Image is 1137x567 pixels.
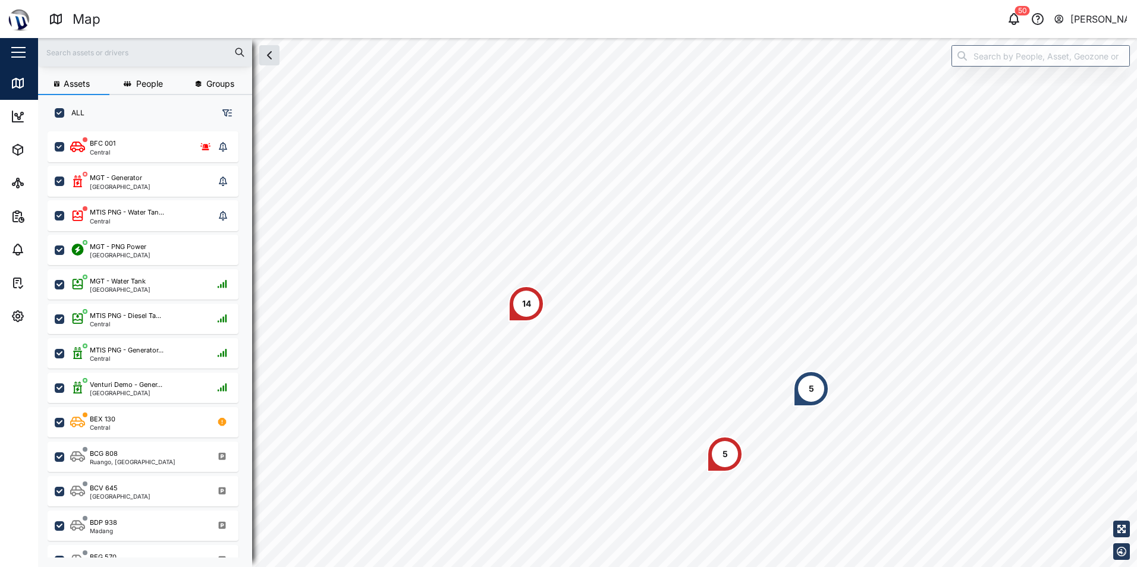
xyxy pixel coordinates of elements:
[90,493,150,499] div: [GEOGRAPHIC_DATA]
[1053,11,1127,27] button: [PERSON_NAME]
[522,297,531,310] div: 14
[508,286,544,322] div: Map marker
[723,448,728,461] div: 5
[90,184,150,190] div: [GEOGRAPHIC_DATA]
[793,371,829,407] div: Map marker
[90,552,117,562] div: BEG 570
[90,242,146,252] div: MGT - PNG Power
[1015,6,1030,15] div: 50
[90,459,175,465] div: Ruango, [GEOGRAPHIC_DATA]
[64,80,90,88] span: Assets
[90,518,117,528] div: BDP 938
[90,218,164,224] div: Central
[31,243,68,256] div: Alarms
[707,436,743,472] div: Map marker
[73,9,100,30] div: Map
[31,177,59,190] div: Sites
[90,390,162,396] div: [GEOGRAPHIC_DATA]
[90,252,150,258] div: [GEOGRAPHIC_DATA]
[31,110,84,123] div: Dashboard
[45,43,245,61] input: Search assets or drivers
[206,80,234,88] span: Groups
[90,528,117,534] div: Madang
[64,108,84,118] label: ALL
[31,143,68,156] div: Assets
[90,311,161,321] div: MTIS PNG - Diesel Ta...
[31,310,73,323] div: Settings
[90,321,161,327] div: Central
[951,45,1130,67] input: Search by People, Asset, Geozone or Place
[90,149,115,155] div: Central
[90,286,150,292] div: [GEOGRAPHIC_DATA]
[90,449,118,459] div: BCG 808
[48,127,252,557] div: grid
[31,276,64,289] div: Tasks
[90,483,118,493] div: BCV 645
[31,77,58,90] div: Map
[90,380,162,390] div: Venturi Demo - Gener...
[38,38,1137,567] canvas: Map
[809,382,814,395] div: 5
[90,424,115,430] div: Central
[90,414,115,424] div: BEX 130
[31,210,71,223] div: Reports
[90,138,115,149] div: BFC 001
[1070,12,1127,27] div: [PERSON_NAME]
[90,276,146,286] div: MGT - Water Tank
[90,355,164,361] div: Central
[136,80,163,88] span: People
[6,6,32,32] img: Main Logo
[90,173,142,183] div: MGT - Generator
[90,345,164,355] div: MTIS PNG - Generator...
[90,207,164,218] div: MTIS PNG - Water Tan...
